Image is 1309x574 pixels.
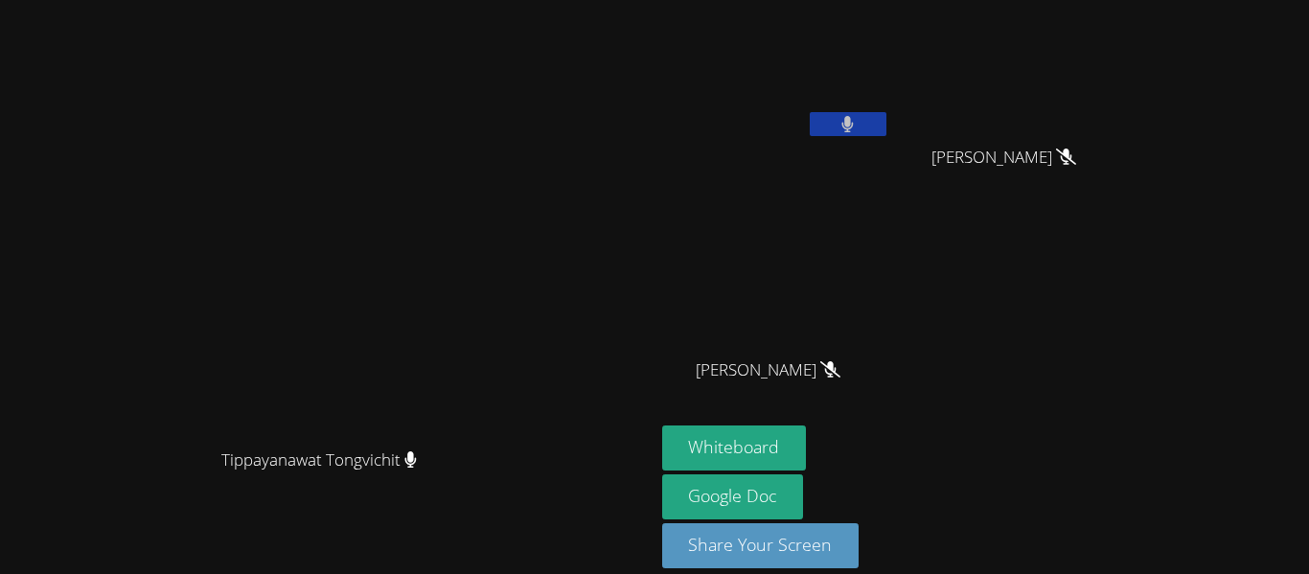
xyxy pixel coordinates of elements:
[662,425,807,471] button: Whiteboard
[696,356,840,384] span: [PERSON_NAME]
[221,447,417,474] span: Tippayanawat Tongvichit
[662,474,804,519] a: Google Doc
[931,144,1076,172] span: [PERSON_NAME]
[662,523,860,568] button: Share Your Screen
